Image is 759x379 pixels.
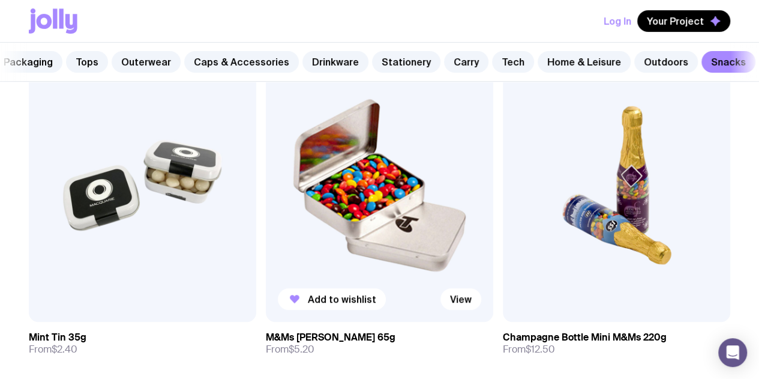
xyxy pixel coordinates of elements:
[266,322,493,365] a: M&Ms [PERSON_NAME] 65gFrom$5.20
[647,15,704,27] span: Your Project
[308,293,376,305] span: Add to wishlist
[538,51,631,73] a: Home & Leisure
[503,322,730,365] a: Champagne Bottle Mini M&Ms 220gFrom$12.50
[503,344,555,356] span: From
[302,51,368,73] a: Drinkware
[637,10,730,32] button: Your Project
[526,343,555,356] span: $12.50
[492,51,534,73] a: Tech
[634,51,698,73] a: Outdoors
[289,343,314,356] span: $5.20
[184,51,299,73] a: Caps & Accessories
[718,338,747,367] div: Open Intercom Messenger
[440,288,481,310] a: View
[29,322,256,365] a: Mint Tin 35gFrom$2.40
[29,344,77,356] span: From
[278,288,386,310] button: Add to wishlist
[266,344,314,356] span: From
[66,51,108,73] a: Tops
[503,332,667,344] h3: Champagne Bottle Mini M&Ms 220g
[112,51,181,73] a: Outerwear
[266,332,395,344] h3: M&Ms [PERSON_NAME] 65g
[372,51,440,73] a: Stationery
[701,51,755,73] a: Snacks
[29,332,86,344] h3: Mint Tin 35g
[52,343,77,356] span: $2.40
[444,51,488,73] a: Carry
[604,10,631,32] button: Log In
